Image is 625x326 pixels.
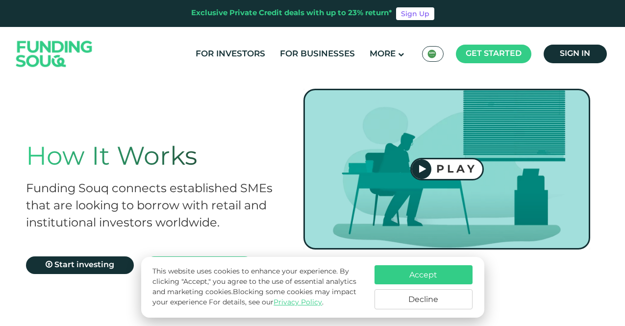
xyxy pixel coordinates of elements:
[466,50,522,57] span: Get started
[410,158,484,180] button: PLAY
[191,8,392,19] div: Exclusive Private Credit deals with up to 23% return*
[193,46,268,62] a: For Investors
[560,50,590,57] span: Sign in
[152,289,356,306] span: Blocking some cookies may impact your experience
[544,45,607,63] a: Sign in
[427,50,436,58] img: SA Flag
[26,143,284,173] h1: How It Works
[209,299,324,306] span: For details, see our .
[54,261,114,269] span: Start investing
[274,299,322,306] a: Privacy Policy
[431,162,482,176] div: PLAY
[277,46,357,62] a: For Businesses
[152,267,364,308] p: This website uses cookies to enhance your experience. By clicking "Accept," you agree to the use ...
[370,50,396,58] span: More
[375,289,473,309] button: Decline
[375,265,473,284] button: Accept
[26,180,284,232] h2: Funding Souq connects established SMEs that are looking to borrow with retail and institutional i...
[6,29,102,79] img: Logo
[396,7,434,20] a: Sign Up
[26,256,134,274] a: Start investing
